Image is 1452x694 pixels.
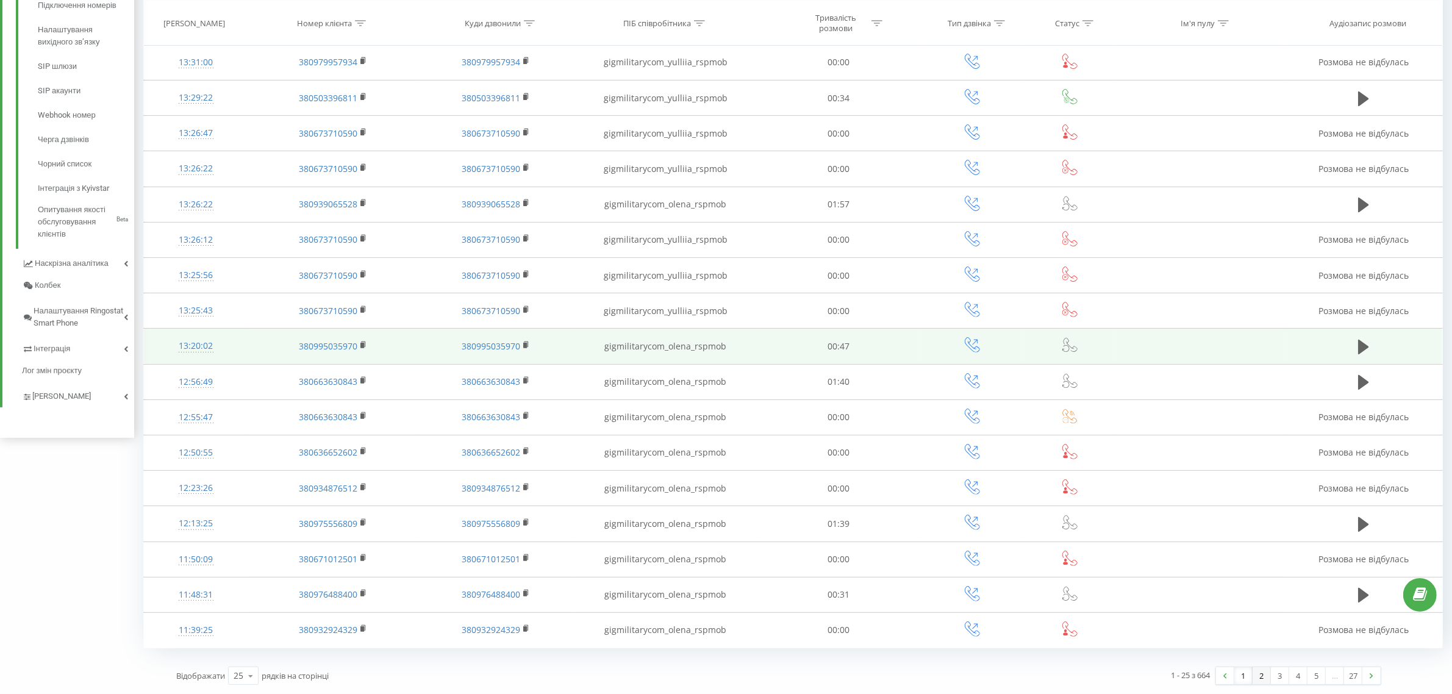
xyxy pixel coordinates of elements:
div: Тип дзвінка [948,18,991,28]
div: 13:25:56 [156,263,236,287]
div: Аудіозапис розмови [1329,18,1406,28]
td: 01:57 [757,187,920,222]
td: gigmilitarycom_olena_rspmob [574,471,757,506]
a: 380673710590 [462,305,520,317]
a: 27 [1344,667,1362,684]
div: ПІБ співробітника [623,18,691,28]
a: 380636652602 [462,446,520,458]
a: Лог змін проєкту [22,360,134,382]
a: SIP акаунти [38,79,134,103]
div: 13:29:22 [156,86,236,110]
span: Лог змін проєкту [22,365,82,377]
div: 12:23:26 [156,476,236,500]
div: 25 [234,670,243,682]
div: 13:31:00 [156,51,236,74]
td: gigmilitarycom_yulliia_rspmob [574,258,757,293]
a: 380673710590 [462,234,520,245]
a: [PERSON_NAME] [22,382,134,407]
span: Розмова не відбулась [1318,305,1409,317]
span: рядків на сторінці [262,670,329,681]
span: Інтеграція [34,343,70,355]
div: 13:25:43 [156,299,236,323]
div: 11:39:25 [156,618,236,642]
div: 13:26:12 [156,228,236,252]
div: 12:56:49 [156,370,236,394]
span: Розмова не відбулась [1318,127,1409,139]
td: gigmilitarycom_olena_rspmob [574,187,757,222]
span: Розмова не відбулась [1318,270,1409,281]
span: Чорний список [38,158,91,170]
span: [PERSON_NAME] [32,390,91,402]
a: 380663630843 [299,376,357,387]
td: gigmilitarycom_olena_rspmob [574,435,757,470]
a: 4 [1289,667,1307,684]
div: 11:50:09 [156,548,236,571]
span: Черга дзвінків [38,134,89,146]
span: Розмова не відбулась [1318,553,1409,565]
a: Webhook номер [38,103,134,127]
span: Webhook номер [38,109,96,121]
a: 380663630843 [462,376,520,387]
td: gigmilitarycom_yulliia_rspmob [574,80,757,116]
div: [PERSON_NAME] [163,18,225,28]
a: 380934876512 [462,482,520,494]
span: Наскрізна аналітика [35,257,109,270]
a: 380934876512 [299,482,357,494]
a: Чорний список [38,152,134,176]
div: 13:26:47 [156,121,236,145]
a: 380975556809 [299,518,357,529]
span: Розмова не відбулась [1318,234,1409,245]
td: gigmilitarycom_olena_rspmob [574,364,757,399]
a: 380976488400 [299,588,357,600]
td: 01:39 [757,506,920,542]
td: 00:47 [757,329,920,364]
td: 01:40 [757,364,920,399]
div: 1 - 25 з 664 [1171,669,1210,681]
td: gigmilitarycom_olena_rspmob [574,542,757,577]
div: Куди дзвонили [465,18,521,28]
a: 5 [1307,667,1326,684]
a: 380663630843 [462,411,520,423]
a: Колбек [22,274,134,296]
a: Інтеграція з Kyivstar [38,176,134,201]
a: SIP шлюзи [38,54,134,79]
td: 00:00 [757,45,920,80]
span: SIP акаунти [38,85,80,97]
a: 380939065528 [462,198,520,210]
a: 380663630843 [299,411,357,423]
span: Розмова не відбулась [1318,56,1409,68]
a: 380673710590 [299,234,357,245]
a: 380995035970 [299,340,357,352]
span: Інтеграція з Kyivstar [38,182,109,195]
a: Інтеграція [22,334,134,360]
a: 380979957934 [299,56,357,68]
td: gigmilitarycom_yulliia_rspmob [574,293,757,329]
td: 00:00 [757,471,920,506]
span: Налаштування вихідного зв’язку [38,24,128,48]
span: Розмова не відбулась [1318,482,1409,494]
a: 380673710590 [462,270,520,281]
td: 00:00 [757,258,920,293]
td: 00:00 [757,612,920,648]
a: 380636652602 [299,446,357,458]
td: 00:00 [757,435,920,470]
td: 00:00 [757,399,920,435]
td: gigmilitarycom_olena_rspmob [574,612,757,648]
td: 00:00 [757,542,920,577]
a: 380503396811 [462,92,520,104]
td: gigmilitarycom_olena_rspmob [574,329,757,364]
div: … [1326,667,1344,684]
td: 00:00 [757,293,920,329]
a: 380939065528 [299,198,357,210]
td: 00:00 [757,151,920,187]
a: Наскрізна аналітика [22,249,134,274]
td: gigmilitarycom_olena_rspmob [574,577,757,612]
a: 380976488400 [462,588,520,600]
div: 13:20:02 [156,334,236,358]
td: gigmilitarycom_yulliia_rspmob [574,222,757,257]
a: Налаштування вихідного зв’язку [38,18,134,54]
div: 12:13:25 [156,512,236,535]
div: Номер клієнта [297,18,352,28]
div: 13:26:22 [156,157,236,181]
a: 380673710590 [462,127,520,139]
